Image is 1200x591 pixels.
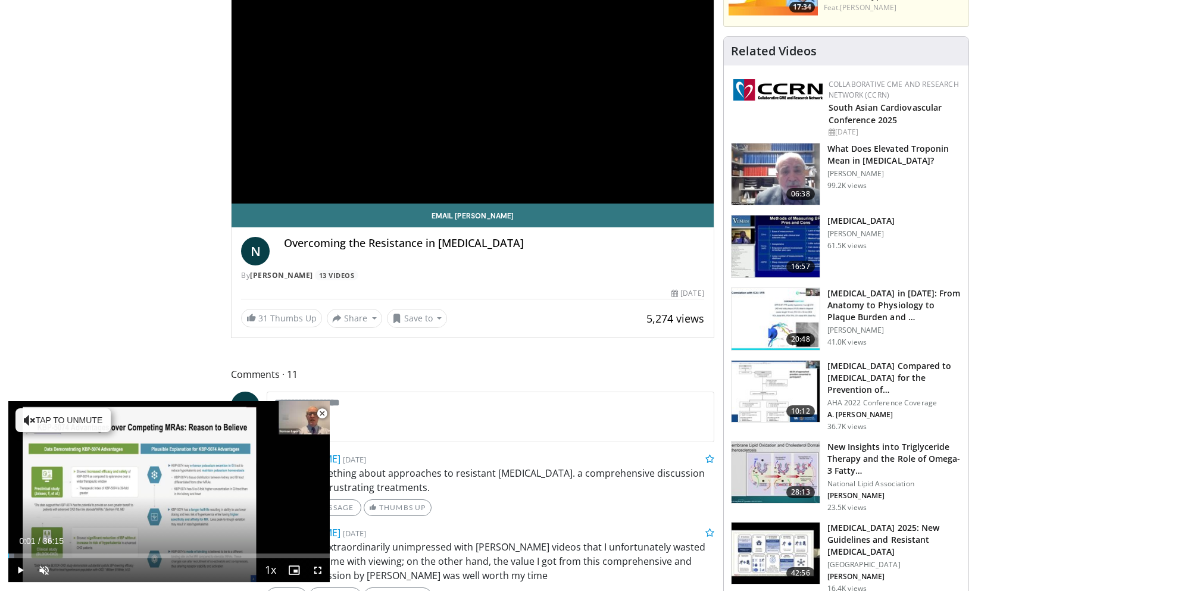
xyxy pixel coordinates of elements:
a: Message [309,499,361,516]
img: 45ea033d-f728-4586-a1ce-38957b05c09e.150x105_q85_crop-smart_upscale.jpg [732,442,820,504]
div: By [241,270,704,281]
h3: [MEDICAL_DATA] 2025: New Guidelines and Resistant [MEDICAL_DATA] [827,522,961,558]
button: Save to [387,309,448,328]
button: Share [327,309,382,328]
button: Close [310,401,334,426]
img: a92b9a22-396b-4790-a2bb-5028b5f4e720.150x105_q85_crop-smart_upscale.jpg [732,215,820,277]
div: [DATE] [829,127,959,137]
span: 16:57 [786,261,815,273]
a: [PERSON_NAME] [840,2,896,12]
img: a04ee3ba-8487-4636-b0fb-5e8d268f3737.png.150x105_q85_autocrop_double_scale_upscale_version-0.2.png [733,79,823,101]
button: Enable picture-in-picture mode [282,558,306,582]
a: 13 Videos [315,270,358,280]
h4: Related Videos [731,44,817,58]
div: Feat. [824,2,964,13]
button: Unmute [32,558,56,582]
span: 36:15 [43,536,64,546]
h4: Overcoming the Resistance in [MEDICAL_DATA] [284,237,704,250]
a: N [241,237,270,265]
p: [PERSON_NAME] [827,491,961,501]
span: 10:12 [786,405,815,417]
p: 61.5K views [827,241,867,251]
p: [GEOGRAPHIC_DATA] [827,560,961,570]
h3: [MEDICAL_DATA] Compared to [MEDICAL_DATA] for the Prevention of… [827,360,961,396]
a: 28:13 New Insights into Triglyceride Therapy and the Role of Omega-3 Fatty… National Lipid Associ... [731,441,961,512]
p: Have to say; extraordinarily unimpressed with [PERSON_NAME] videos that I unfortunately wasted my... [267,540,714,583]
a: Email [PERSON_NAME] [232,204,714,227]
h3: [MEDICAL_DATA] in [DATE]: From Anatomy to Physiology to Plaque Burden and … [827,287,961,323]
p: [PERSON_NAME] [827,169,961,179]
img: 98daf78a-1d22-4ebe-927e-10afe95ffd94.150x105_q85_crop-smart_upscale.jpg [732,143,820,205]
a: Thumbs Up [364,499,431,516]
a: 31 Thumbs Up [241,309,322,327]
a: 10:12 [MEDICAL_DATA] Compared to [MEDICAL_DATA] for the Prevention of… AHA 2022 Conference Covera... [731,360,961,431]
a: 06:38 What Does Elevated Troponin Mean in [MEDICAL_DATA]? [PERSON_NAME] 99.2K views [731,143,961,206]
p: 36.7K views [827,422,867,431]
p: 23.5K views [827,503,867,512]
span: 31 [258,312,268,324]
span: / [38,536,40,546]
p: [PERSON_NAME] [827,229,895,239]
h3: [MEDICAL_DATA] [827,215,895,227]
button: Play [8,558,32,582]
span: 0:01 [19,536,35,546]
p: AHA 2022 Conference Coverage [827,398,961,408]
span: 17:34 [789,2,815,12]
h3: What Does Elevated Troponin Mean in [MEDICAL_DATA]? [827,143,961,167]
span: Comments 11 [231,367,714,382]
p: I learned something about approaches to resistant [MEDICAL_DATA]. a comprehensive discussion of o... [267,466,714,495]
img: 280bcb39-0f4e-42eb-9c44-b41b9262a277.150x105_q85_crop-smart_upscale.jpg [732,523,820,584]
span: 20:48 [786,333,815,345]
p: [PERSON_NAME] [827,572,961,581]
a: 16:57 [MEDICAL_DATA] [PERSON_NAME] 61.5K views [731,215,961,278]
span: 42:56 [786,567,815,579]
span: 06:38 [786,188,815,200]
video-js: Video Player [8,401,330,583]
span: 28:13 [786,486,815,498]
p: National Lipid Association [827,479,961,489]
a: Collaborative CME and Research Network (CCRN) [829,79,959,100]
img: 7c0f9b53-1609-4588-8498-7cac8464d722.150x105_q85_crop-smart_upscale.jpg [732,361,820,423]
a: South Asian Cardiovascular Conference 2025 [829,102,942,126]
img: 823da73b-7a00-425d-bb7f-45c8b03b10c3.150x105_q85_crop-smart_upscale.jpg [732,288,820,350]
a: [PERSON_NAME] [250,270,313,280]
p: [PERSON_NAME] [827,326,961,335]
button: Tap to unmute [15,408,111,432]
p: A. [PERSON_NAME] [827,410,961,420]
div: [DATE] [671,288,704,299]
h3: New Insights into Triglyceride Therapy and the Role of Omega-3 Fatty… [827,441,961,477]
small: [DATE] [343,528,366,539]
div: Progress Bar [8,554,330,558]
span: 5,274 views [646,311,704,326]
button: Fullscreen [306,558,330,582]
a: 20:48 [MEDICAL_DATA] in [DATE]: From Anatomy to Physiology to Plaque Burden and … [PERSON_NAME] 4... [731,287,961,351]
p: 41.0K views [827,337,867,347]
a: B [231,392,260,420]
small: [DATE] [343,454,366,465]
p: 99.2K views [827,181,867,190]
button: Playback Rate [258,558,282,582]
